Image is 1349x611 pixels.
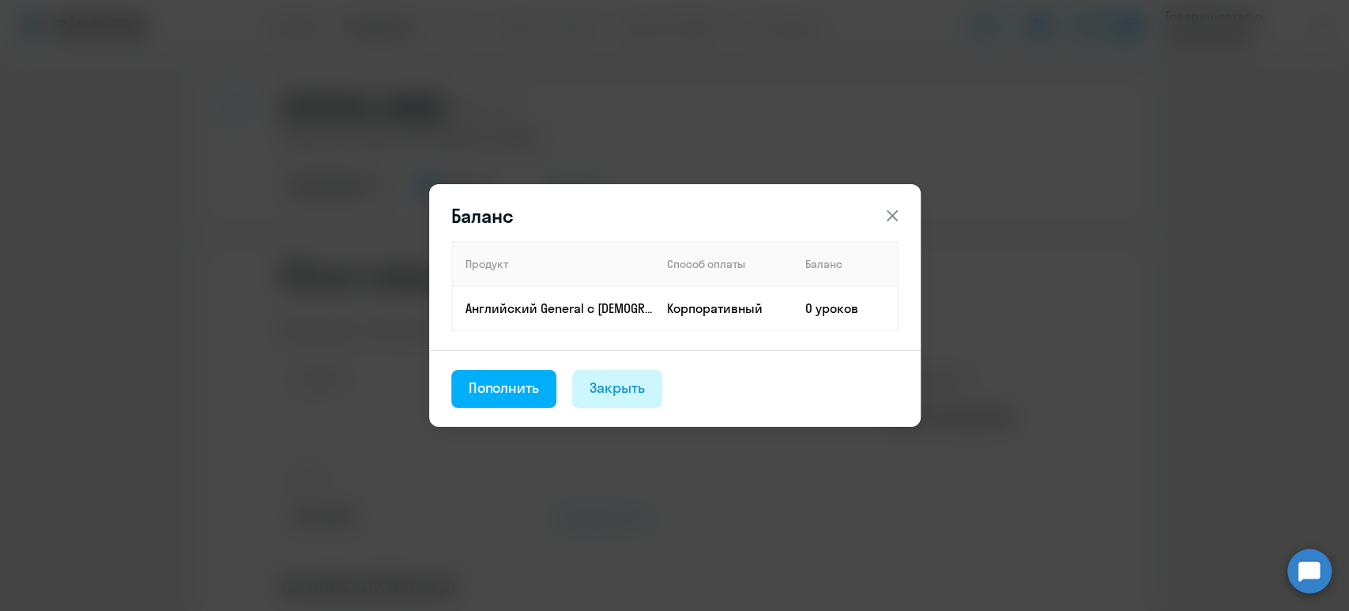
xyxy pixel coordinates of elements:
th: Продукт [452,242,654,286]
div: Пополнить [469,378,540,398]
th: Баланс [793,242,898,286]
header: Баланс [429,203,921,228]
div: Закрыть [590,378,645,398]
td: 0 уроков [793,286,898,330]
th: Способ оплаты [654,242,793,286]
p: Английский General с [DEMOGRAPHIC_DATA] преподавателем [465,300,654,317]
td: Корпоративный [654,286,793,330]
button: Пополнить [451,370,557,408]
button: Закрыть [572,370,662,408]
